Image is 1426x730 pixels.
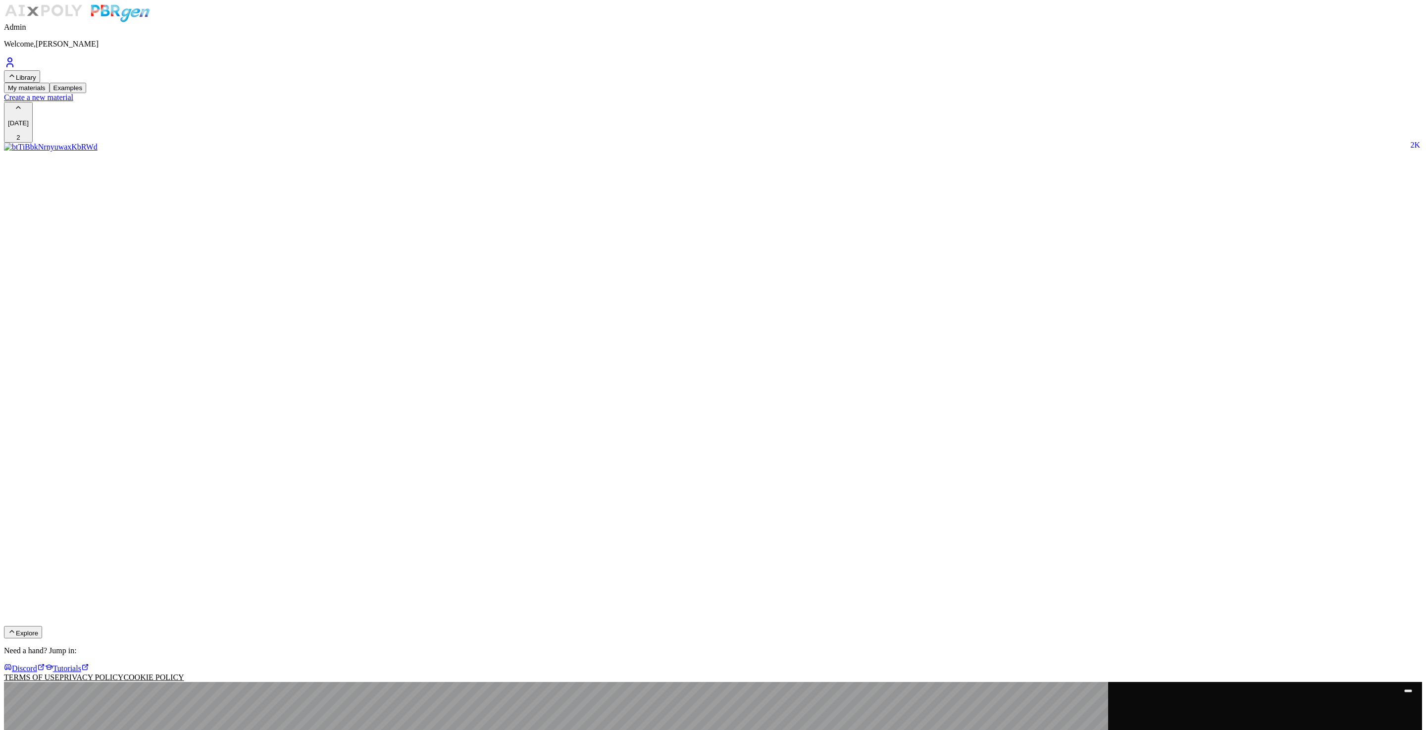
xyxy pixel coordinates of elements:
span: Examples [53,84,83,92]
span: Library [16,74,36,81]
span: 2 K [1410,141,1420,149]
a: terms of use [4,673,59,681]
span: 2 [16,134,20,141]
span: My materials [8,84,46,92]
span: Admin [4,23,26,31]
a: Discord [4,664,45,673]
button: Toggle viewport controls [1404,689,1412,692]
p: Need a hand? Jump in: [4,646,1422,655]
span: Tutorials [53,664,81,673]
span: Discord [12,664,37,673]
a: btTiBbkNrnyuwaxKbRWd2K [4,143,1422,152]
span: Create a new material [4,93,73,102]
span: Explore [16,629,38,637]
button: Explore [4,626,42,638]
p: Welcome, [PERSON_NAME] [4,40,1422,49]
img: AIxPoly PBRgen [4,4,151,23]
img: btTiBbkNrnyuwaxKbRWd [4,143,98,152]
a: privacy policy [59,673,123,681]
p: [DATE] [8,119,29,127]
div: Explore [4,646,1422,682]
div: Library [4,83,1422,626]
a: cookie policy [123,673,184,681]
button: [DATE]2 [4,102,33,143]
button: Library [4,70,40,83]
a: Tutorials [45,664,89,673]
